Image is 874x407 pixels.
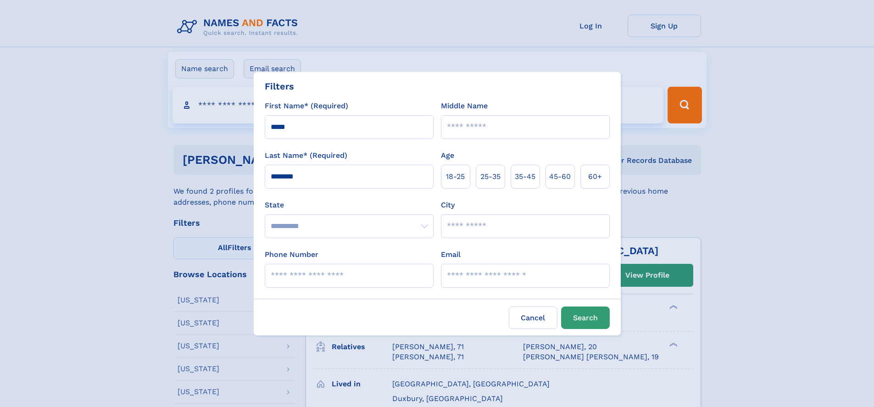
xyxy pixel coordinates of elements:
label: Phone Number [265,249,318,260]
label: Age [441,150,454,161]
div: Filters [265,79,294,93]
label: Email [441,249,461,260]
span: 18‑25 [446,171,465,182]
span: 35‑45 [515,171,535,182]
label: Middle Name [441,100,488,112]
span: 60+ [588,171,602,182]
label: Cancel [509,307,557,329]
label: Last Name* (Required) [265,150,347,161]
label: First Name* (Required) [265,100,348,112]
label: State [265,200,434,211]
label: City [441,200,455,211]
span: 25‑35 [480,171,501,182]
button: Search [561,307,610,329]
span: 45‑60 [549,171,571,182]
